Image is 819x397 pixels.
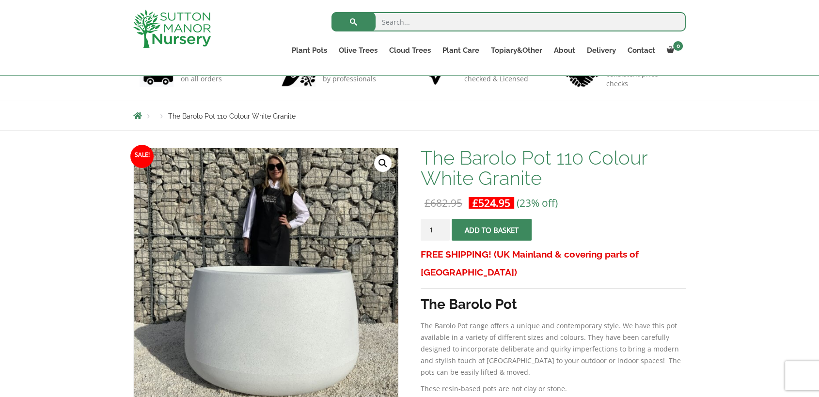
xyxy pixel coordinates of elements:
[548,44,581,57] a: About
[421,320,686,378] p: The Barolo Pot range offers a unique and contemporary style. We have this pot available in a vari...
[168,112,296,120] span: The Barolo Pot 110 Colour White Granite
[421,245,686,281] h3: FREE SHIPPING! (UK Mainland & covering parts of [GEOGRAPHIC_DATA])
[464,74,528,84] p: checked & Licensed
[517,196,558,210] span: (23% off)
[622,44,661,57] a: Contact
[383,44,437,57] a: Cloud Trees
[374,154,392,172] a: View full-screen image gallery
[581,44,622,57] a: Delivery
[452,219,532,241] button: Add to basket
[323,74,376,84] p: by professionals
[331,12,686,31] input: Search...
[673,41,683,51] span: 0
[421,148,686,188] h1: The Barolo Pot 110 Colour White Granite
[421,383,686,395] p: These resin-based pots are not clay or stone.
[421,296,517,312] strong: The Barolo Pot
[133,10,211,48] img: logo
[130,145,154,168] span: Sale!
[133,112,686,120] nav: Breadcrumbs
[286,44,333,57] a: Plant Pots
[485,44,548,57] a: Topiary&Other
[333,44,383,57] a: Olive Trees
[437,44,485,57] a: Plant Care
[661,44,686,57] a: 0
[606,69,680,89] p: consistent price checks
[425,196,430,210] span: £
[425,196,462,210] bdi: 682.95
[472,196,510,210] bdi: 524.95
[421,219,450,241] input: Product quantity
[181,74,229,84] p: on all orders
[472,196,478,210] span: £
